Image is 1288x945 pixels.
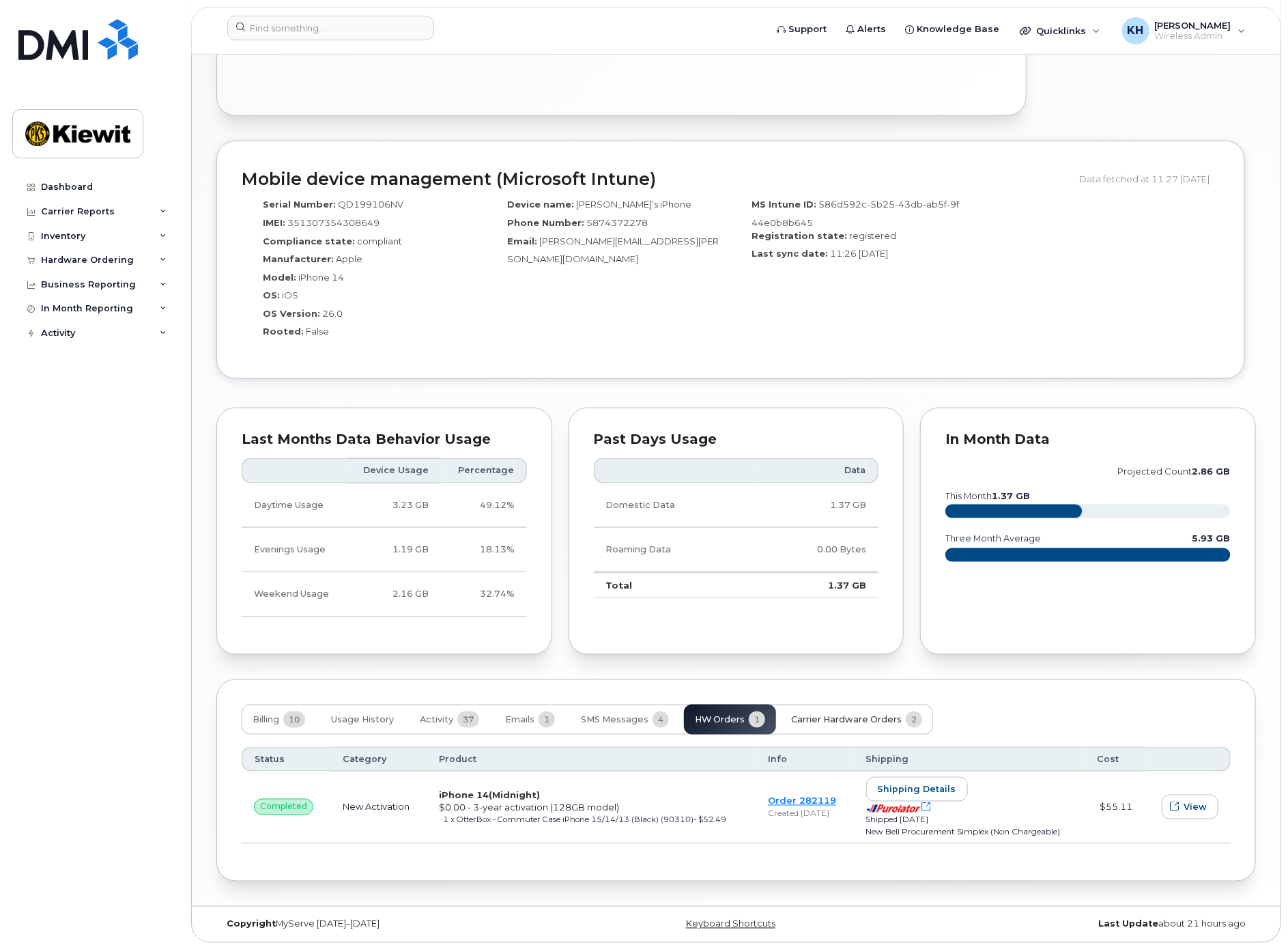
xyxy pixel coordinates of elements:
[347,458,442,483] th: Device Usage
[439,753,476,765] span: Product
[768,795,836,806] a: Order 282119
[242,528,347,572] td: Evenings Usage
[586,217,648,228] span: 5874372278
[1192,466,1231,477] tspan: 2.86 GB
[693,815,726,825] span: - $52.49
[1155,20,1231,31] span: [PERSON_NAME]
[336,253,362,264] span: Apple
[242,572,347,617] td: Weekend Usage
[347,528,442,572] td: 1.19 GB
[347,483,442,528] td: 3.23 GB
[831,248,889,259] span: 11:26 [DATE]
[255,753,285,765] span: Status
[306,326,329,337] span: False
[242,528,527,572] tr: Weekdays from 6:00pm to 8:00am
[1113,17,1255,44] div: Kyla Habberfield
[752,229,848,242] label: Registration state:
[866,802,932,813] a: Open shipping details in new tab
[945,533,1041,544] text: three month average
[906,711,922,728] span: 2
[992,491,1030,501] tspan: 1.37 GB
[594,572,754,598] td: Total
[298,272,344,283] span: iPhone 14
[507,235,537,248] label: Email:
[441,458,526,483] th: Percentage
[263,307,320,320] label: OS Version:
[754,572,878,598] td: 1.37 GB
[441,572,526,617] td: 32.74%
[752,199,960,228] span: 586d592c-5b25-43db-ab5f-9f44e0b8b645
[752,247,829,260] label: Last sync date:
[1098,919,1158,929] strong: Last Update
[457,711,479,728] span: 37
[791,714,902,725] span: Carrier Hardware Orders
[507,216,584,229] label: Phone Number:
[857,23,886,36] span: Alerts
[866,804,921,813] img: purolator-9dc0d6913a5419968391dc55414bb4d415dd17fc9089aa56d78149fa0af40473.png
[263,271,296,284] label: Model:
[260,801,307,813] span: completed
[216,919,563,930] div: MyServe [DATE]–[DATE]
[866,753,909,765] span: Shipping
[1184,801,1207,814] span: View
[1036,25,1086,36] span: Quicklinks
[754,458,878,483] th: Data
[945,433,1231,447] div: In Month Data
[866,826,1072,838] div: New Bell Procurement Simplex (Non Chargeable)
[866,814,1072,826] div: Shipped [DATE]
[322,308,343,319] span: 26.0
[896,16,1009,43] a: Knowledge Base
[1155,31,1231,42] span: Wireless Admin
[242,170,1069,189] h2: Mobile device management (Microsoft Intune)
[576,199,691,210] span: [PERSON_NAME]’s iPhone
[909,919,1256,930] div: about 21 hours ago
[242,483,347,528] td: Daytime Usage
[489,790,540,801] span: (Midnight)
[866,777,968,802] button: Shipping details
[441,528,526,572] td: 18.13%
[1085,772,1145,844] td: $55.11
[242,572,527,617] tr: Friday from 6:00pm to Monday 8:00am
[263,289,280,302] label: OS:
[768,808,841,819] div: Created [DATE]
[917,23,999,36] span: Knowledge Base
[1192,533,1231,544] text: 5.93 GB
[752,198,817,211] label: MS Intune ID:
[507,236,719,265] span: [PERSON_NAME][EMAIL_ADDRESS][PERSON_NAME][DOMAIN_NAME]
[653,711,669,728] span: 4
[330,772,427,844] td: New Activation
[263,198,336,211] label: Serial Number:
[505,714,534,725] span: Emails
[254,799,313,815] div: null&#013;
[1229,886,1278,935] iframe: Messenger Launcher
[253,714,279,725] span: Billing
[594,483,754,528] td: Domestic Data
[836,16,896,43] a: Alerts
[1097,753,1119,765] span: Cost
[263,325,304,338] label: Rooted:
[331,714,394,725] span: Usage History
[850,230,897,241] span: registered
[767,16,836,43] a: Support
[507,198,574,211] label: Device name:
[788,23,827,36] span: Support
[1128,23,1144,39] span: KH
[357,236,402,246] span: compliant
[227,919,276,929] strong: Copyright
[338,199,403,210] span: QD199106NV
[581,714,648,725] span: SMS Messages
[1079,166,1220,192] div: Data fetched at 11:27 [DATE]
[439,802,619,813] span: $0.00 - 3-year activation (128GB model)
[878,782,956,795] span: Shipping details
[287,217,380,228] span: 351307354308649
[768,753,787,765] span: Info
[343,753,386,765] span: Category
[439,790,540,801] strong: iPhone 14
[242,433,527,447] div: Last Months Data Behavior Usage
[686,919,775,929] a: Keyboard Shortcuts
[1118,466,1231,477] text: projected count
[1010,17,1110,44] div: Quicklinks
[443,815,743,826] div: 1 x OtterBox - Commuter Case iPhone 15/14/13 (Black) (90310)
[441,483,526,528] td: 49.12%
[263,253,334,266] label: Manufacturer:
